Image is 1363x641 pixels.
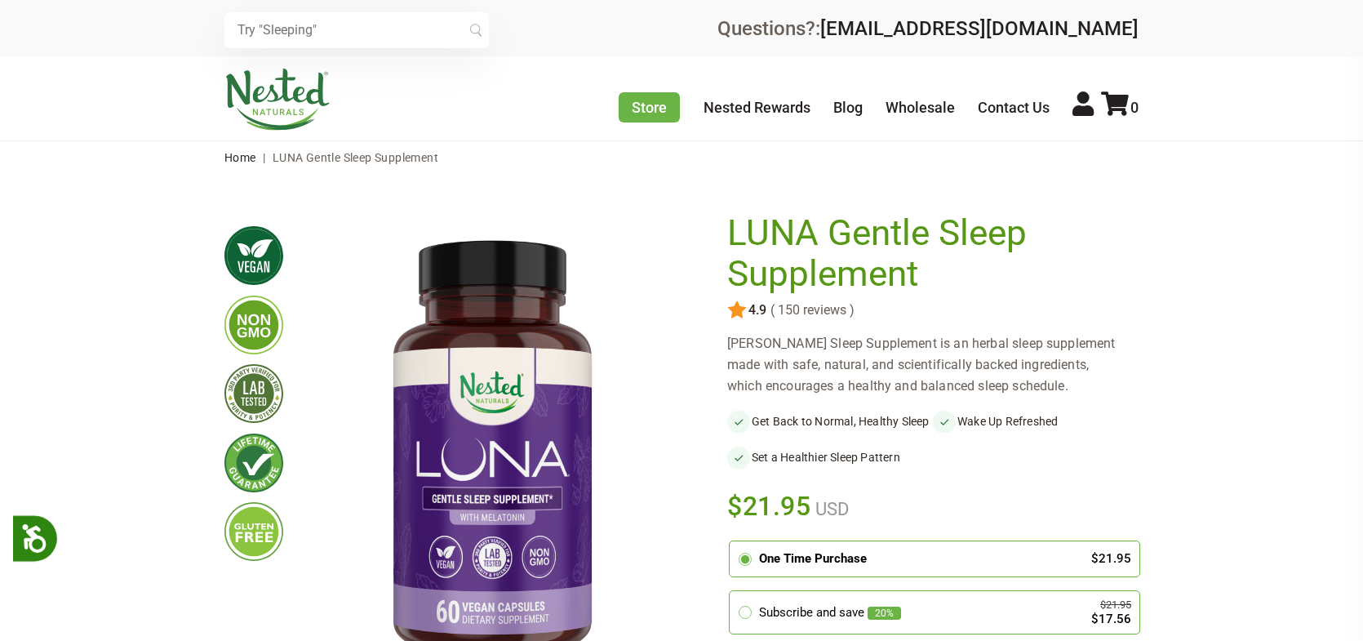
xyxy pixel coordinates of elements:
[1130,99,1139,116] span: 0
[224,151,256,164] a: Home
[224,296,283,354] img: gmofree
[727,213,1130,294] h1: LUNA Gentle Sleep Supplement
[224,364,283,423] img: thirdpartytested
[224,69,331,131] img: Nested Naturals
[727,410,933,433] li: Get Back to Normal, Healthy Sleep
[833,99,863,116] a: Blog
[820,17,1139,40] a: [EMAIL_ADDRESS][DOMAIN_NAME]
[1101,99,1139,116] a: 0
[727,488,811,524] span: $21.95
[747,303,766,318] span: 4.9
[224,434,283,492] img: lifetimeguarantee
[717,19,1139,38] div: Questions?:
[273,151,438,164] span: LUNA Gentle Sleep Supplement
[224,141,1139,174] nav: breadcrumbs
[224,226,283,285] img: vegan
[259,151,269,164] span: |
[886,99,955,116] a: Wholesale
[766,303,855,318] span: ( 150 reviews )
[704,99,810,116] a: Nested Rewards
[619,92,680,122] a: Store
[933,410,1139,433] li: Wake Up Refreshed
[727,333,1139,397] div: [PERSON_NAME] Sleep Supplement is an herbal sleep supplement made with safe, natural, and scienti...
[978,99,1050,116] a: Contact Us
[811,499,849,519] span: USD
[224,502,283,561] img: glutenfree
[224,12,489,48] input: Try "Sleeping"
[727,300,747,320] img: star.svg
[727,446,933,469] li: Set a Healthier Sleep Pattern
